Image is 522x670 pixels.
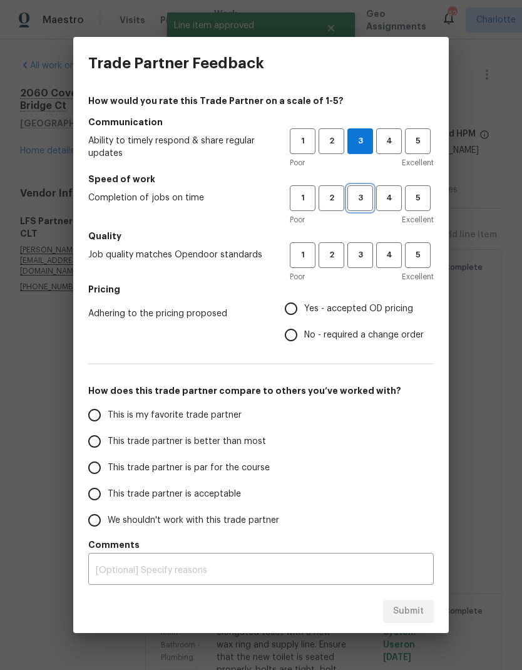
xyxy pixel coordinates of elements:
h5: Pricing [88,283,434,296]
span: 2 [320,248,343,262]
span: 5 [406,191,429,205]
button: 1 [290,128,315,154]
button: 4 [376,128,402,154]
span: This trade partner is better than most [108,435,266,448]
span: Completion of jobs on time [88,192,270,204]
h3: Trade Partner Feedback [88,54,264,72]
span: Yes - accepted OD pricing [304,302,413,316]
span: Poor [290,157,305,169]
span: 1 [291,248,314,262]
span: 2 [320,191,343,205]
button: 4 [376,242,402,268]
h5: Comments [88,539,434,551]
button: 3 [347,242,373,268]
button: 1 [290,185,315,211]
h5: Communication [88,116,434,128]
button: 2 [319,185,344,211]
button: 3 [347,128,373,154]
span: 1 [291,191,314,205]
span: Excellent [402,271,434,283]
span: 3 [348,134,372,148]
button: 3 [347,185,373,211]
span: 3 [349,248,372,262]
span: This trade partner is par for the course [108,461,270,475]
button: 4 [376,185,402,211]
span: Ability to timely respond & share regular updates [88,135,270,160]
button: 1 [290,242,315,268]
span: 2 [320,134,343,148]
span: 5 [406,248,429,262]
span: This trade partner is acceptable [108,488,241,501]
div: How does this trade partner compare to others you’ve worked with? [88,402,434,533]
span: No - required a change order [304,329,424,342]
span: Job quality matches Opendoor standards [88,249,270,261]
h5: Speed of work [88,173,434,185]
span: 5 [406,134,429,148]
h4: How would you rate this Trade Partner on a scale of 1-5? [88,95,434,107]
span: Adhering to the pricing proposed [88,307,265,320]
span: 4 [377,248,401,262]
span: We shouldn't work with this trade partner [108,514,279,527]
h5: Quality [88,230,434,242]
span: 1 [291,134,314,148]
span: This is my favorite trade partner [108,409,242,422]
span: 3 [349,191,372,205]
span: Excellent [402,214,434,226]
button: 5 [405,128,431,154]
span: Poor [290,214,305,226]
button: 5 [405,242,431,268]
button: 5 [405,185,431,211]
span: 4 [377,191,401,205]
h5: How does this trade partner compare to others you’ve worked with? [88,384,434,397]
span: Excellent [402,157,434,169]
div: Pricing [285,296,434,348]
span: Poor [290,271,305,283]
button: 2 [319,242,344,268]
span: 4 [377,134,401,148]
button: 2 [319,128,344,154]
